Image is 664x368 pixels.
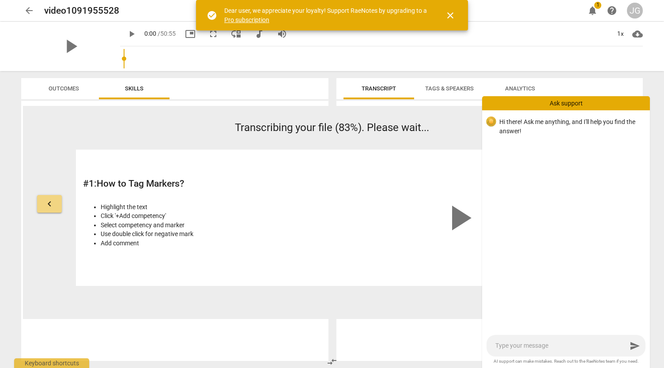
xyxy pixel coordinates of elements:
span: play_arrow [126,29,137,39]
div: Keyboard shortcuts [14,358,89,368]
span: arrow_back [24,5,34,16]
button: Switch to audio player [251,26,267,42]
span: keyboard_arrow_left [44,199,55,209]
span: help [607,5,617,16]
button: Close [440,5,461,26]
button: Notifications [585,3,600,19]
span: Skills [125,85,143,92]
span: play_arrow [438,197,480,239]
span: close [445,10,456,21]
span: Analytics [505,85,535,92]
button: Fullscreen [205,26,221,42]
span: Transcript [362,85,396,92]
button: Volume [274,26,290,42]
div: Ask support [482,96,650,110]
button: Picture in picture [182,26,198,42]
a: Help [604,3,620,19]
span: 0:00 [144,30,156,37]
li: Add comment [101,239,327,248]
span: picture_in_picture [185,29,196,39]
button: Send [627,338,643,354]
span: move_down [231,29,241,39]
span: Outcomes [49,85,79,92]
span: send [630,341,640,351]
span: Transcribing your file (83%). Please wait... [235,121,429,134]
a: Pro subscription [224,16,269,23]
div: Dear user, we appreciate your loyalty! Support RaeNotes by upgrading to a [224,6,429,24]
li: Use double click for negative mark [101,229,327,239]
span: AI support can make mistakes. Reach out to the RaeNotes team if you need. [489,358,643,364]
div: 1x [612,27,629,41]
span: volume_up [277,29,287,39]
span: check_circle [207,10,217,21]
span: play_arrow [59,35,82,58]
button: JG [627,3,643,19]
span: notifications [587,5,598,16]
h2: video1091955528 [44,5,119,16]
span: fullscreen [208,29,219,39]
h2: # 1 : How to Tag Markers? [83,178,327,189]
span: audiotrack [254,29,264,39]
span: cloud_download [632,29,643,39]
li: Select competency and marker [101,221,327,230]
button: Play [124,26,140,42]
img: 07265d9b138777cce26606498f17c26b.svg [486,116,496,127]
li: Click '+Add competency' [101,211,327,221]
span: compare_arrows [327,357,337,367]
span: Tags & Speakers [425,85,474,92]
button: View player as separate pane [228,26,244,42]
p: Hi there! Ask me anything, and I'll help you find the answer! [499,117,643,135]
span: 1 [594,2,601,9]
span: / 50:55 [158,30,176,37]
li: Highlight the text [101,203,327,212]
